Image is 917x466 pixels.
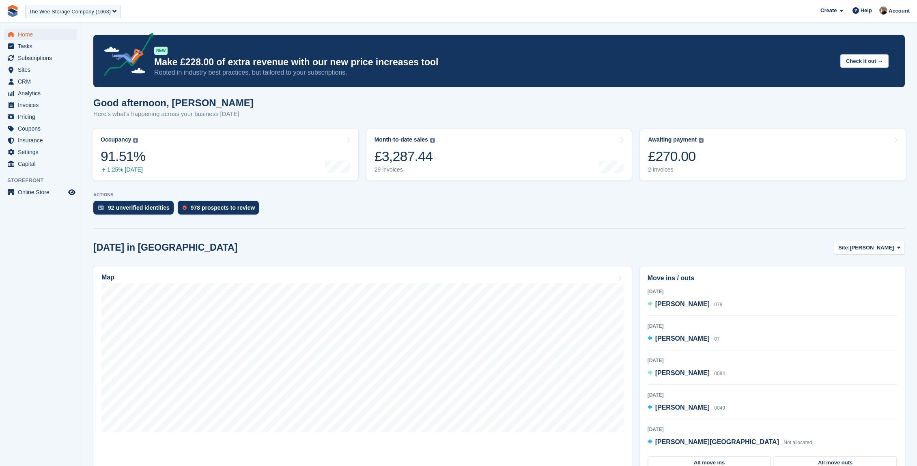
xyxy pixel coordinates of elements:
[18,76,67,87] span: CRM
[375,166,435,173] div: 29 invoices
[714,302,722,307] span: 079
[648,426,897,433] div: [DATE]
[98,205,104,210] img: verify_identity-adf6edd0f0f0b5bbfe63781bf79b02c33cf7c696d77639b501bdc392416b5a36.svg
[18,88,67,99] span: Analytics
[655,369,710,376] span: [PERSON_NAME]
[4,41,77,52] a: menu
[18,135,67,146] span: Insurance
[101,148,145,165] div: 91.51%
[655,301,710,307] span: [PERSON_NAME]
[18,64,67,75] span: Sites
[879,6,887,15] img: Oliver Bruce
[648,288,897,295] div: [DATE]
[18,158,67,170] span: Capital
[4,52,77,64] a: menu
[375,148,435,165] div: £3,287.44
[714,336,719,342] span: 07
[699,138,704,143] img: icon-info-grey-7440780725fd019a000dd9b08b2336e03edf1995a4989e88bcd33f0948082b44.svg
[93,110,254,119] p: Here's what's happening across your business [DATE]
[154,68,834,77] p: Rooted in industry best practices, but tailored to your subscriptions.
[101,166,145,173] div: 1.25% [DATE]
[6,5,19,17] img: stora-icon-8386f47178a22dfd0bd8f6a31ec36ba5ce8667c1dd55bd0f319d3a0aa187defe.svg
[648,148,704,165] div: £270.00
[4,187,77,198] a: menu
[366,129,632,180] a: Month-to-date sales £3,287.44 29 invoices
[714,371,725,376] span: 0084
[375,136,428,143] div: Month-to-date sales
[4,99,77,111] a: menu
[4,111,77,122] a: menu
[93,97,254,108] h1: Good afternoon, [PERSON_NAME]
[97,33,154,79] img: price-adjustments-announcement-icon-8257ccfd72463d97f412b2fc003d46551f7dbcb40ab6d574587a9cd5c0d94...
[648,403,725,413] a: [PERSON_NAME] 0049
[648,437,812,448] a: [PERSON_NAME][GEOGRAPHIC_DATA] Not allocated
[648,166,704,173] div: 2 invoices
[850,244,894,252] span: [PERSON_NAME]
[18,123,67,134] span: Coupons
[4,64,77,75] a: menu
[133,138,138,143] img: icon-info-grey-7440780725fd019a000dd9b08b2336e03edf1995a4989e88bcd33f0948082b44.svg
[784,440,812,445] span: Not allocated
[655,404,710,411] span: [PERSON_NAME]
[714,405,725,411] span: 0049
[889,7,910,15] span: Account
[93,201,178,219] a: 92 unverified identities
[101,274,114,281] h2: Map
[648,273,897,283] h2: Move ins / outs
[655,335,710,342] span: [PERSON_NAME]
[18,29,67,40] span: Home
[154,47,168,55] div: NEW
[108,204,170,211] div: 92 unverified identities
[648,136,697,143] div: Awaiting payment
[4,123,77,134] a: menu
[101,136,131,143] div: Occupancy
[178,201,263,219] a: 978 prospects to review
[4,146,77,158] a: menu
[838,244,850,252] span: Site:
[4,76,77,87] a: menu
[154,56,834,68] p: Make £228.00 of extra revenue with our new price increases tool
[4,135,77,146] a: menu
[67,187,77,197] a: Preview store
[430,138,435,143] img: icon-info-grey-7440780725fd019a000dd9b08b2336e03edf1995a4989e88bcd33f0948082b44.svg
[18,111,67,122] span: Pricing
[18,187,67,198] span: Online Store
[648,391,897,399] div: [DATE]
[834,241,905,254] button: Site: [PERSON_NAME]
[18,41,67,52] span: Tasks
[861,6,872,15] span: Help
[655,438,779,445] span: [PERSON_NAME][GEOGRAPHIC_DATA]
[648,368,725,379] a: [PERSON_NAME] 0084
[18,52,67,64] span: Subscriptions
[840,54,889,68] button: Check it out →
[93,192,905,198] p: ACTIONS
[648,299,723,310] a: [PERSON_NAME] 079
[820,6,837,15] span: Create
[29,8,111,16] div: The Wee Storage Company (1663)
[648,357,897,364] div: [DATE]
[648,322,897,330] div: [DATE]
[4,29,77,40] a: menu
[191,204,255,211] div: 978 prospects to review
[648,334,720,344] a: [PERSON_NAME] 07
[18,146,67,158] span: Settings
[18,99,67,111] span: Invoices
[4,88,77,99] a: menu
[640,129,906,180] a: Awaiting payment £270.00 2 invoices
[93,129,358,180] a: Occupancy 91.51% 1.25% [DATE]
[183,205,187,210] img: prospect-51fa495bee0391a8d652442698ab0144808aea92771e9ea1ae160a38d050c398.svg
[93,242,237,253] h2: [DATE] in [GEOGRAPHIC_DATA]
[7,176,81,185] span: Storefront
[4,158,77,170] a: menu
